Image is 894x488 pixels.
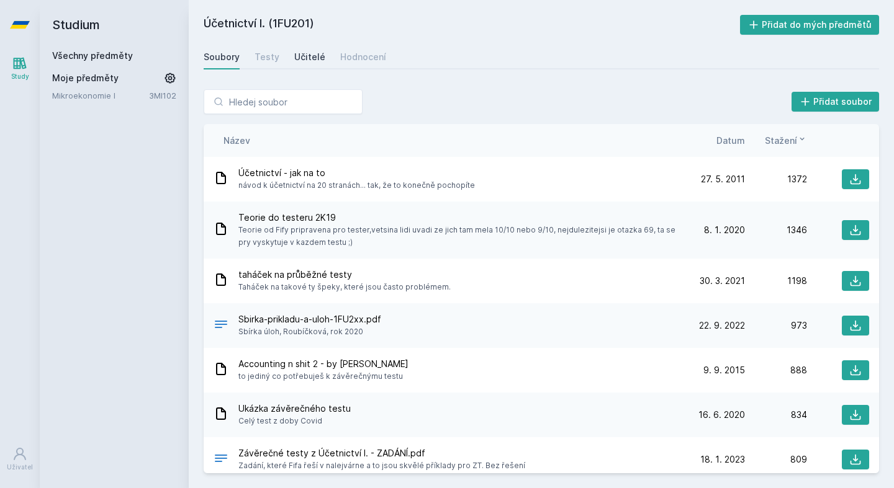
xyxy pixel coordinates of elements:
[765,134,797,147] span: Stažení
[704,224,745,236] span: 8. 1. 2020
[238,211,678,224] span: Teorie do testeru 2K19
[214,451,228,469] div: PDF
[238,358,409,370] span: Accounting n shit 2 - by [PERSON_NAME]
[700,453,745,466] span: 18. 1. 2023
[2,50,37,87] a: Study
[11,72,29,81] div: Study
[765,134,807,147] button: Stažení
[745,453,807,466] div: 809
[745,173,807,185] div: 1372
[214,317,228,335] div: PDF
[255,45,279,69] a: Testy
[700,275,745,287] span: 30. 3. 2021
[223,134,250,147] button: Název
[701,173,745,185] span: 27. 5. 2011
[238,167,475,179] span: Účetnictví - jak na to
[52,50,133,61] a: Všechny předměty
[149,91,176,100] a: 3MI102
[52,89,149,102] a: Mikroekonomie I
[745,224,807,236] div: 1346
[745,409,807,421] div: 834
[238,447,525,459] span: Závěrečné testy z Účetnictví I. - ZADÁNÍ.pdf
[238,281,451,293] span: Taháček na takové ty špeky, které jsou často problémem.
[238,313,381,326] span: Sbirka-prikladu-a-uloh-1FU2xx.pdf
[2,440,37,478] a: Uživatel
[703,364,745,376] span: 9. 9. 2015
[699,319,745,332] span: 22. 9. 2022
[238,179,475,192] span: návod k účetnictví na 20 stranách... tak, že to konečně pochopíte
[204,89,363,114] input: Hledej soubor
[204,15,740,35] h2: Účetnictví I. (1FU201)
[745,275,807,287] div: 1198
[716,134,745,147] button: Datum
[238,370,409,383] span: to jediný co potřebuješ k závěrečnýmu testu
[238,224,678,249] span: Teorie od Fify pripravena pro tester,vetsina lidi uvadi ze jich tam mela 10/10 nebo 9/10, nejdule...
[745,319,807,332] div: 973
[792,92,880,112] button: Přidat soubor
[340,51,386,63] div: Hodnocení
[204,45,240,69] a: Soubory
[238,415,351,427] span: Celý test z doby Covid
[52,72,119,84] span: Moje předměty
[7,463,33,472] div: Uživatel
[238,459,525,472] span: Zadání, které Fifa řeší v nalejvárne a to jsou skvělé příklady pro ZT. Bez řešení
[238,268,451,281] span: taháček na průběžné testy
[294,45,325,69] a: Učitelé
[340,45,386,69] a: Hodnocení
[745,364,807,376] div: 888
[294,51,325,63] div: Učitelé
[204,51,240,63] div: Soubory
[238,402,351,415] span: Ukázka závěrečného testu
[740,15,880,35] button: Přidat do mých předmětů
[698,409,745,421] span: 16. 6. 2020
[238,326,381,338] span: Sbírka úloh, Roubíčková, rok 2020
[255,51,279,63] div: Testy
